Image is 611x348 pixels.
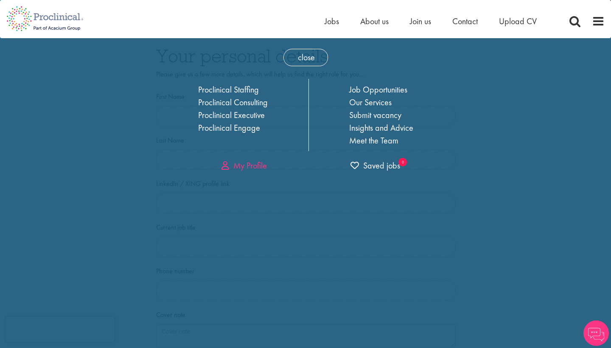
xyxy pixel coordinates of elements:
a: Upload CV [499,16,537,27]
a: Insights and Advice [349,122,413,133]
a: Our Services [349,97,392,108]
a: Jobs [325,16,339,27]
sub: 0 [398,158,407,166]
img: Chatbot [583,320,609,346]
a: Contact [452,16,478,27]
a: Job Opportunities [349,84,407,95]
a: 0 jobs in shortlist [350,160,400,172]
a: About us [360,16,389,27]
span: close [283,49,328,66]
a: Proclinical Engage [198,122,260,133]
a: Proclinical Executive [198,109,265,121]
a: Proclinical Consulting [198,97,268,108]
a: Join us [410,16,431,27]
a: Proclinical Staffing [198,84,259,95]
a: Meet the Team [349,135,398,146]
a: Submit vacancy [349,109,401,121]
a: My Profile [221,160,267,171]
span: Saved jobs [350,160,400,171]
